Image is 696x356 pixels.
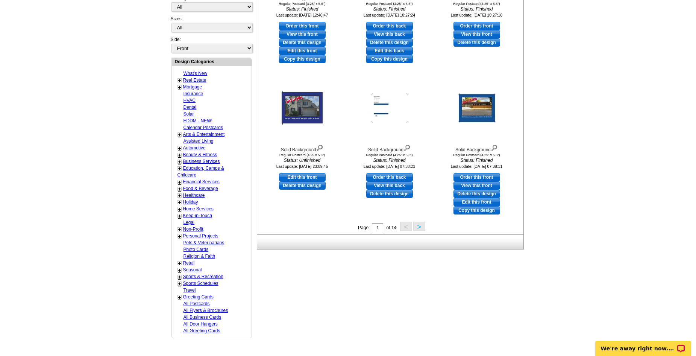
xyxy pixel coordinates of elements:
a: Pets & Veterinarians [183,240,224,245]
i: Status: Finished [261,6,344,12]
span: Page [358,225,368,230]
a: + [178,78,181,84]
a: Keep-in-Touch [183,213,212,218]
a: + [178,84,181,90]
i: Status: Finished [435,6,518,12]
a: Insurance [183,91,203,96]
div: Regular Postcard (4.25" x 5.6") [435,2,518,6]
a: + [178,267,181,273]
a: edit this design [366,47,413,55]
a: edit this design [279,47,326,55]
a: use this design [453,22,500,30]
button: < [400,222,412,231]
div: Sizes: [171,15,252,36]
a: use this design [279,22,326,30]
a: All Greeting Cards [183,328,220,333]
a: + [178,281,181,287]
a: Assisted Living [183,138,214,144]
a: View this back [366,181,413,190]
a: + [178,206,181,212]
a: edit this design [453,198,500,206]
small: Last update: [DATE] 10:27:24 [364,13,415,17]
small: Last update: [DATE] 07:38:11 [451,164,503,169]
a: use this design [279,173,326,181]
a: + [178,213,181,219]
button: > [413,222,425,231]
div: Regular Postcard (4.25" x 5.6") [435,153,518,157]
img: view design details [316,143,323,151]
a: + [178,193,181,199]
a: + [178,233,181,239]
a: Photo Cards [183,247,209,252]
i: Status: Finished [348,6,431,12]
a: All Door Hangers [183,321,218,327]
div: Regular Postcard (4.25" x 5.6") [261,2,344,6]
small: Last update: [DATE] 07:38:23 [364,164,415,169]
a: + [178,227,181,233]
a: + [178,166,181,172]
div: Design Categories [172,58,252,65]
a: Delete this design [366,190,413,198]
a: All Flyers & Brochures [183,308,228,313]
a: Greeting Cards [183,294,214,300]
a: Legal [183,220,194,225]
a: What's New [183,71,208,76]
a: Travel [183,288,196,293]
div: Regular Postcard (4.25" x 5.6") [348,2,431,6]
a: Delete this design [279,181,326,190]
div: Regular Postcard (4.25 x 5.6") [261,153,344,157]
a: use this design [453,173,500,181]
small: Last update: [DATE] 12:46:47 [276,13,328,17]
a: + [178,186,181,192]
a: Sports & Recreation [183,274,223,279]
a: Home Services [183,206,214,211]
a: Financial Services [183,179,220,184]
div: Solid Background [435,143,518,153]
i: Status: Finished [348,157,431,164]
a: Religion & Faith [183,254,215,259]
small: Last update: [DATE] 10:27:10 [451,13,503,17]
a: Sports Schedules [183,281,218,286]
a: Copy this design [366,55,413,63]
a: Calendar Postcards [183,125,223,130]
a: View this front [453,30,500,38]
a: + [178,179,181,185]
a: use this design [366,173,413,181]
a: Solar [183,111,194,117]
a: Copy this design [453,206,500,215]
i: Status: Finished [435,157,518,164]
img: view design details [403,143,411,151]
small: Last update: [DATE] 23:09:45 [276,164,328,169]
a: Arts & Entertainment [183,132,225,137]
i: Status: Unfinished [261,157,344,164]
a: Holiday [183,199,198,205]
a: All Business Cards [183,315,221,320]
a: Automotive [183,145,206,151]
a: Delete this design [279,38,326,47]
a: Personal Projects [183,233,218,239]
a: Non-Profit [183,227,203,232]
a: Education, Camps & Childcare [177,166,224,178]
a: Seasonal [183,267,202,272]
a: View this front [279,30,326,38]
a: + [178,260,181,266]
div: Side: [171,36,252,54]
a: Delete this design [453,38,500,47]
div: Solid Background [261,143,344,153]
a: Healthcare [183,193,205,198]
a: Food & Beverage [183,186,218,191]
div: Regular Postcard (4.25" x 5.6") [348,153,431,157]
a: + [178,132,181,138]
a: Beauty & Fitness [183,152,217,157]
a: + [178,145,181,151]
a: View this back [366,30,413,38]
a: Real Estate [183,78,206,83]
a: + [178,199,181,205]
img: Solid Background [281,91,324,125]
a: EDDM - NEW! [183,118,212,123]
a: Business Services [183,159,220,164]
a: + [178,152,181,158]
iframe: LiveChat chat widget [590,332,696,356]
a: Delete this design [453,190,500,198]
